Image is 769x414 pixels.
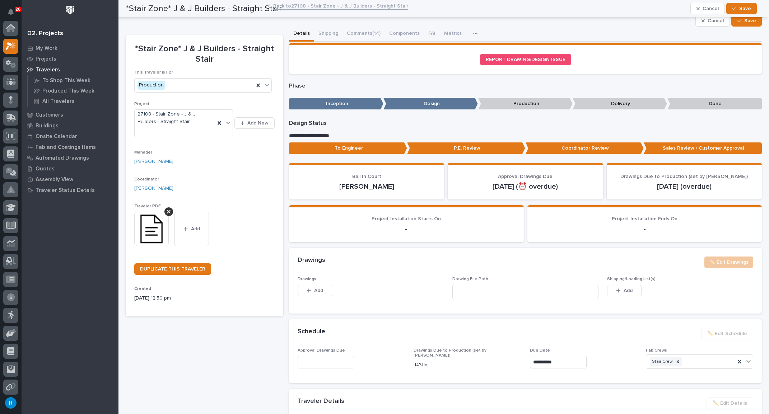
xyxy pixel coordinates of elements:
button: Shipping [314,27,342,42]
p: All Travelers [42,98,75,105]
p: Quotes [36,166,55,172]
button: Details [289,27,314,42]
span: This Traveler is For [134,70,173,75]
p: Sales Review / Customer Approval [644,142,762,154]
p: Customers [36,112,63,118]
p: Produced This Week [42,88,94,94]
button: FAI [424,27,440,42]
p: [DATE] [414,361,521,368]
span: Approval Drawings Due [498,174,553,179]
span: Ball In Court [352,174,381,179]
button: Add New [234,117,275,129]
button: Add [174,212,209,246]
span: Project Installation Ends On [612,216,677,221]
a: To Shop This Week [28,75,118,85]
p: [DATE] 12:50 pm [134,295,275,302]
a: My Work [22,43,118,53]
span: REPORT DRAWING/DESIGN ISSUE [486,57,565,62]
span: Due Date [530,348,550,353]
a: All Travelers [28,96,118,106]
p: Delivery [573,98,667,110]
span: Traveler PDF [134,204,161,208]
span: Approval Drawings Due [298,348,345,353]
h2: Traveler Details [298,397,344,405]
span: Drawings Due to Production (set by [PERSON_NAME]) [620,174,748,179]
a: Back to27108 - Stair Zone - J & J Builders - Straight Stair [273,1,408,10]
span: Shipping/Loading List(s) [607,277,656,281]
a: Buildings [22,120,118,131]
p: Automated Drawings [36,155,89,161]
div: 02. Projects [27,30,63,38]
p: To Engineer [289,142,407,154]
a: Onsite Calendar [22,131,118,142]
span: Add [624,287,633,294]
p: Phase [289,83,762,89]
p: My Work [36,45,57,52]
p: Buildings [36,123,59,129]
button: Add [607,285,642,296]
span: Save [744,18,756,24]
span: Project Installation Starts On [372,216,441,221]
button: ✏️ Edit Schedule [701,328,753,339]
p: - [298,225,515,234]
span: Project [134,102,149,106]
p: Travelers [36,67,60,73]
a: [PERSON_NAME] [134,185,173,192]
a: Automated Drawings [22,152,118,163]
span: Add New [247,120,269,126]
a: Fab and Coatings Items [22,142,118,152]
p: Assembly View [36,177,73,183]
a: Produced This Week [28,86,118,96]
span: Created [134,287,151,291]
p: Design Status [289,120,762,127]
span: Manager [134,150,152,155]
span: Drawing File Path [452,277,488,281]
p: Production [478,98,573,110]
a: REPORT DRAWING/DESIGN ISSUE [480,54,571,65]
a: [PERSON_NAME] [134,158,173,165]
p: Traveler Status Details [36,187,95,194]
span: ✏️ Edit Schedule [707,329,747,338]
p: [DATE] (⏰ overdue) [456,182,594,191]
span: Add [191,226,200,232]
button: ✏️ Edit Details [707,397,753,409]
h2: Schedule [298,328,325,336]
span: ✏️ Edit Details [713,399,747,408]
span: Drawings Due to Production (set by [PERSON_NAME]) [414,348,486,358]
p: To Shop This Week [42,77,90,84]
a: Travelers [22,64,118,75]
div: Notifications26 [9,9,18,20]
button: users-avatar [3,395,18,410]
button: Add [298,285,332,296]
p: Done [667,98,762,110]
p: 26 [16,7,20,12]
span: 27108 - Stair Zone - J & J Builders - Straight Stair [138,110,212,126]
a: DUPLICATE THIS TRAVELER [134,263,211,275]
a: Projects [22,53,118,64]
span: Fab Crews [646,348,667,353]
a: Customers [22,109,118,120]
button: Comments (14) [342,27,385,42]
button: Save [731,15,762,27]
p: P.E. Review [407,142,525,154]
a: Quotes [22,163,118,174]
p: [PERSON_NAME] [298,182,435,191]
div: Stair Crew [650,357,674,367]
button: Notifications [3,4,18,19]
button: Metrics [440,27,466,42]
button: Cancel [695,15,730,27]
p: - [536,225,754,234]
span: Coordinator [134,177,159,182]
div: Production [138,81,165,90]
p: Coordinator Review [526,142,644,154]
span: Drawings [298,277,316,281]
a: Traveler Status Details [22,185,118,196]
span: DUPLICATE THIS TRAVELER [140,267,205,272]
span: ✏️ Edit Drawings [709,258,749,267]
p: Projects [36,56,56,62]
button: Components [385,27,424,42]
p: Design [383,98,478,110]
p: Fab and Coatings Items [36,144,96,151]
button: ✏️ Edit Drawings [704,257,753,268]
p: [DATE] (overdue) [615,182,753,191]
